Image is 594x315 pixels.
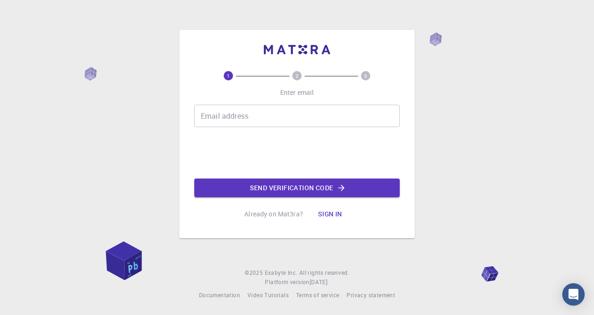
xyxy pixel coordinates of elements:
[310,278,329,287] a: [DATE].
[265,278,309,287] span: Platform version
[562,283,585,306] div: Open Intercom Messenger
[226,135,368,171] iframe: reCAPTCHA
[346,291,395,300] a: Privacy statement
[194,179,400,197] button: Send verification code
[245,268,264,278] span: © 2025
[199,291,240,299] span: Documentation
[280,88,314,97] p: Enter email
[227,72,230,79] text: 1
[296,72,298,79] text: 2
[265,268,297,278] a: Exabyte Inc.
[299,268,349,278] span: All rights reserved.
[310,278,329,286] span: [DATE] .
[296,291,339,300] a: Terms of service
[247,291,289,300] a: Video Tutorials
[244,209,303,219] p: Already on Mat3ra?
[265,269,297,276] span: Exabyte Inc.
[346,291,395,299] span: Privacy statement
[311,205,350,223] button: Sign in
[199,291,240,300] a: Documentation
[247,291,289,299] span: Video Tutorials
[296,291,339,299] span: Terms of service
[364,72,367,79] text: 3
